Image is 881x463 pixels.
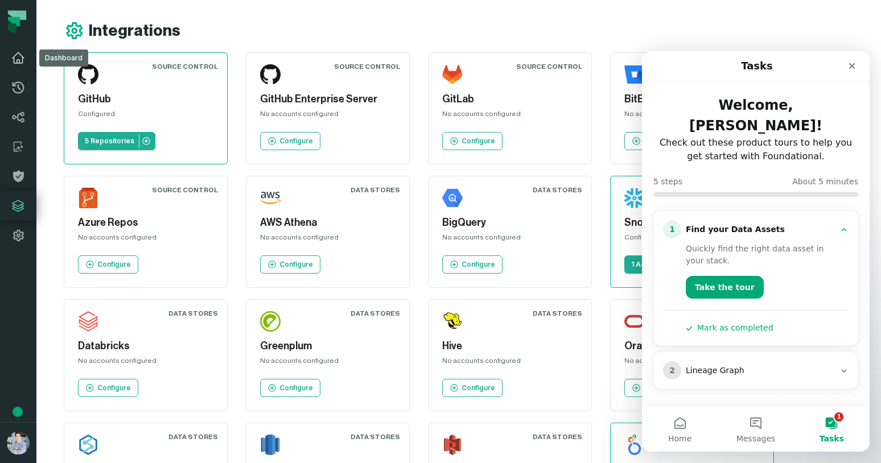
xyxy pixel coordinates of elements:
[624,435,645,455] img: Looker
[260,338,396,354] h5: Greenplum
[624,92,760,107] h5: BitBucket
[78,435,98,455] img: Azure Synapse
[97,383,131,392] p: Configure
[97,260,131,269] p: Configure
[78,311,98,332] img: Databricks
[462,137,495,146] p: Configure
[442,435,463,455] img: S3
[89,21,180,41] h1: Integrations
[260,311,281,332] img: Greenplum
[624,356,760,370] div: No accounts configured
[624,64,645,85] img: BitBucket
[279,260,313,269] p: Configure
[533,309,582,318] div: Data Stores
[442,233,578,246] div: No accounts configured
[168,309,218,318] div: Data Stores
[442,379,503,397] a: Configure
[442,255,503,274] a: Configure
[624,338,760,354] h5: Oracle Warehouse
[168,432,218,441] div: Data Stores
[442,215,578,230] h5: BigQuery
[78,188,98,208] img: Azure Repos
[442,356,578,370] div: No accounts configured
[13,407,23,417] div: Tooltip anchor
[279,137,313,146] p: Configure
[442,311,463,332] img: Hive
[442,109,578,123] div: No accounts configured
[442,64,463,85] img: GitLab
[152,185,218,195] div: Source Control
[39,49,88,67] div: Dashboard
[442,132,503,150] a: Configure
[624,132,685,150] a: Configure
[260,255,320,274] a: Configure
[78,215,213,230] h5: Azure Repos
[260,435,281,455] img: Redshift
[624,188,645,208] img: Snowflake
[78,64,98,85] img: GitHub
[7,432,30,454] img: avatar of Alon Nafta
[78,338,213,354] h5: Databricks
[85,137,134,146] p: 5 Repositories
[516,62,582,71] div: Source Control
[260,132,320,150] a: Configure
[260,92,396,107] h5: GitHub Enterprise Server
[624,215,760,230] h5: Snowflake
[442,338,578,354] h5: Hive
[442,92,578,107] h5: GitLab
[78,233,213,246] div: No accounts configured
[624,379,685,397] a: Configure
[533,185,582,195] div: Data Stores
[260,233,396,246] div: No accounts configured
[462,260,495,269] p: Configure
[631,260,664,269] p: 1 Account
[260,356,396,370] div: No accounts configured
[78,92,213,107] h5: GitHub
[260,188,281,208] img: AWS Athena
[624,255,685,274] a: 1 Account
[78,132,155,150] a: 5 Repositories
[260,379,320,397] a: Configure
[78,356,213,370] div: No accounts configured
[624,233,760,246] div: Configured
[642,51,870,452] iframe: Intercom live chat
[152,62,218,71] div: Source Control
[260,109,396,123] div: No accounts configured
[351,185,400,195] div: Data Stores
[462,383,495,392] p: Configure
[351,309,400,318] div: Data Stores
[279,383,313,392] p: Configure
[533,432,582,441] div: Data Stores
[260,64,281,85] img: GitHub Enterprise Server
[334,62,400,71] div: Source Control
[78,255,138,274] a: Configure
[624,311,645,332] img: Oracle Warehouse
[351,432,400,441] div: Data Stores
[260,215,396,230] h5: AWS Athena
[78,379,138,397] a: Configure
[78,109,213,123] div: Configured
[624,109,760,123] div: No accounts configured
[442,188,463,208] img: BigQuery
